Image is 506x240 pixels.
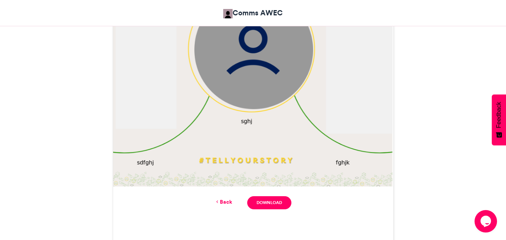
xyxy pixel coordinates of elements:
[223,9,233,18] img: Comms AWEC
[223,7,283,18] a: Comms AWEC
[496,102,502,128] span: Feedback
[247,196,291,209] a: Download
[475,210,499,233] iframe: chat widget
[492,94,506,145] button: Feedback - Show survey
[215,198,232,206] a: Back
